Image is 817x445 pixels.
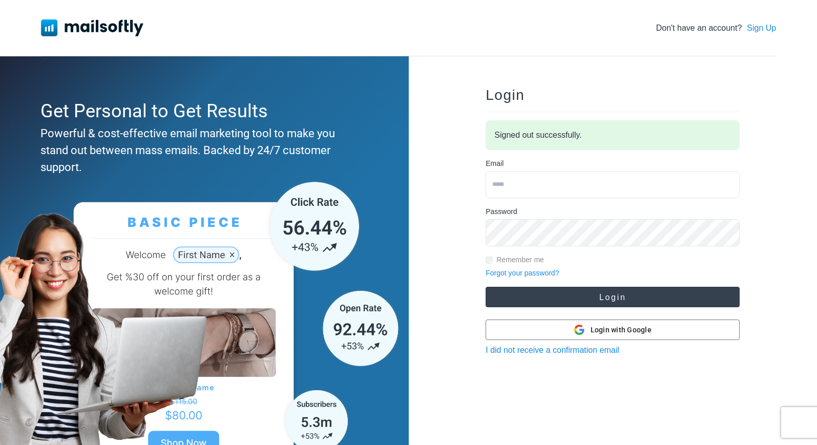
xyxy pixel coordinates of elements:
a: I did not receive a confirmation email [486,346,619,354]
span: Login with Google [591,325,652,335]
button: Login with Google [486,320,740,340]
a: Sign Up [747,22,776,34]
span: Login [486,87,525,103]
label: Remember me [496,255,544,265]
div: Don't have an account? [656,22,777,34]
button: Login [486,287,740,307]
div: Get Personal to Get Results [40,97,363,125]
label: Email [486,158,504,169]
div: Powerful & cost-effective email marketing tool to make you stand out between mass emails. Backed ... [40,125,363,176]
label: Password [486,206,517,217]
img: Mailsoftly [41,19,143,36]
a: Forgot your password? [486,269,559,277]
div: Signed out successfully. [486,120,740,150]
